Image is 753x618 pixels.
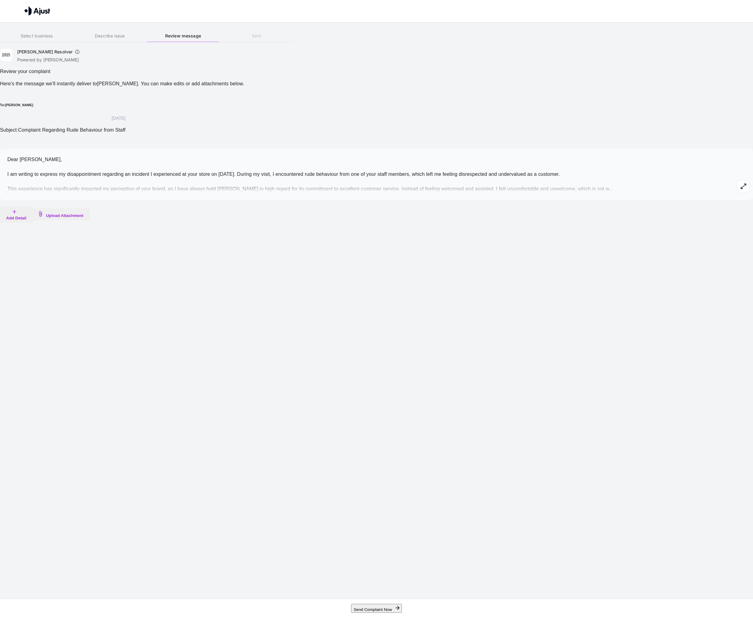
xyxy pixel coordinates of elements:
img: Ajust [25,6,50,15]
p: Powered by [PERSON_NAME] [17,57,82,63]
h6: Describe issue [73,33,146,39]
span: Dear [PERSON_NAME], I am writing to express my disappointment regarding an incident I experienced... [7,157,609,191]
h6: Review message [146,33,219,39]
h6: Sent [220,33,293,39]
h6: [PERSON_NAME] Resolver [17,49,72,55]
button: Upload Attachment [33,208,90,220]
button: Send Complaint Now [351,604,402,613]
span: ... [609,186,613,191]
